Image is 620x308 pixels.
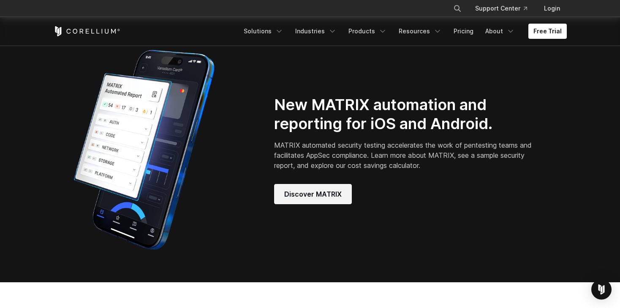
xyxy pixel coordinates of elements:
a: Industries [290,24,342,39]
a: Pricing [449,24,479,39]
a: Discover MATRIX [274,184,352,204]
a: Corellium Home [53,26,120,36]
a: About [480,24,520,39]
h2: New MATRIX automation and reporting for iOS and Android. [274,95,535,133]
a: Support Center [468,1,534,16]
div: Open Intercom Messenger [591,279,612,300]
a: Products [343,24,392,39]
img: Corellium_MATRIX_Hero_1_1x [53,44,235,255]
div: Navigation Menu [443,1,567,16]
button: Search [450,1,465,16]
a: Login [537,1,567,16]
span: Discover MATRIX [284,189,342,199]
p: MATRIX automated security testing accelerates the work of pentesting teams and facilitates AppSec... [274,140,535,170]
a: Resources [394,24,447,39]
a: Solutions [239,24,288,39]
div: Navigation Menu [239,24,567,39]
a: Free Trial [528,24,567,39]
